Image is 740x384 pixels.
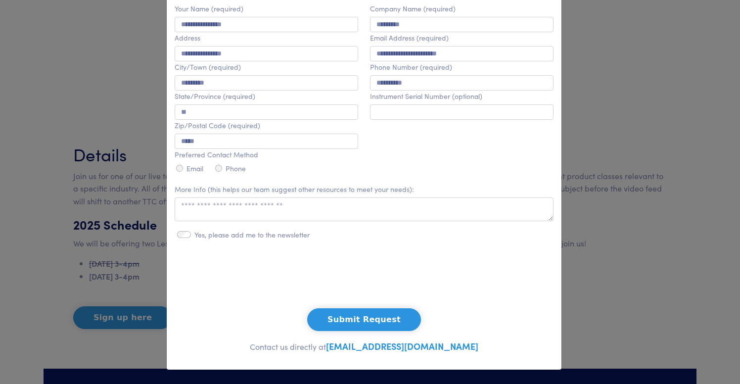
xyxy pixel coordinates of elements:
[175,92,255,100] label: State/Province (required)
[186,164,203,173] label: Email
[370,34,449,42] label: Email Address (required)
[175,185,414,193] label: More Info (this helps our team suggest other resources to meet your needs):
[175,34,200,42] label: Address
[175,150,258,159] label: Preferred Contact Method
[289,260,439,298] iframe: reCAPTCHA
[370,92,482,100] label: Instrument Serial Number (optional)
[370,63,452,71] label: Phone Number (required)
[175,121,260,130] label: Zip/Postal Code (required)
[175,4,243,13] label: Your Name (required)
[194,231,310,239] label: Yes, please add me to the newsletter
[326,340,478,352] a: [EMAIL_ADDRESS][DOMAIN_NAME]
[175,339,554,354] p: Contact us directly at
[226,164,246,173] label: Phone
[307,308,421,331] button: Submit Request
[175,63,241,71] label: City/Town (required)
[370,4,456,13] label: Company Name (required)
